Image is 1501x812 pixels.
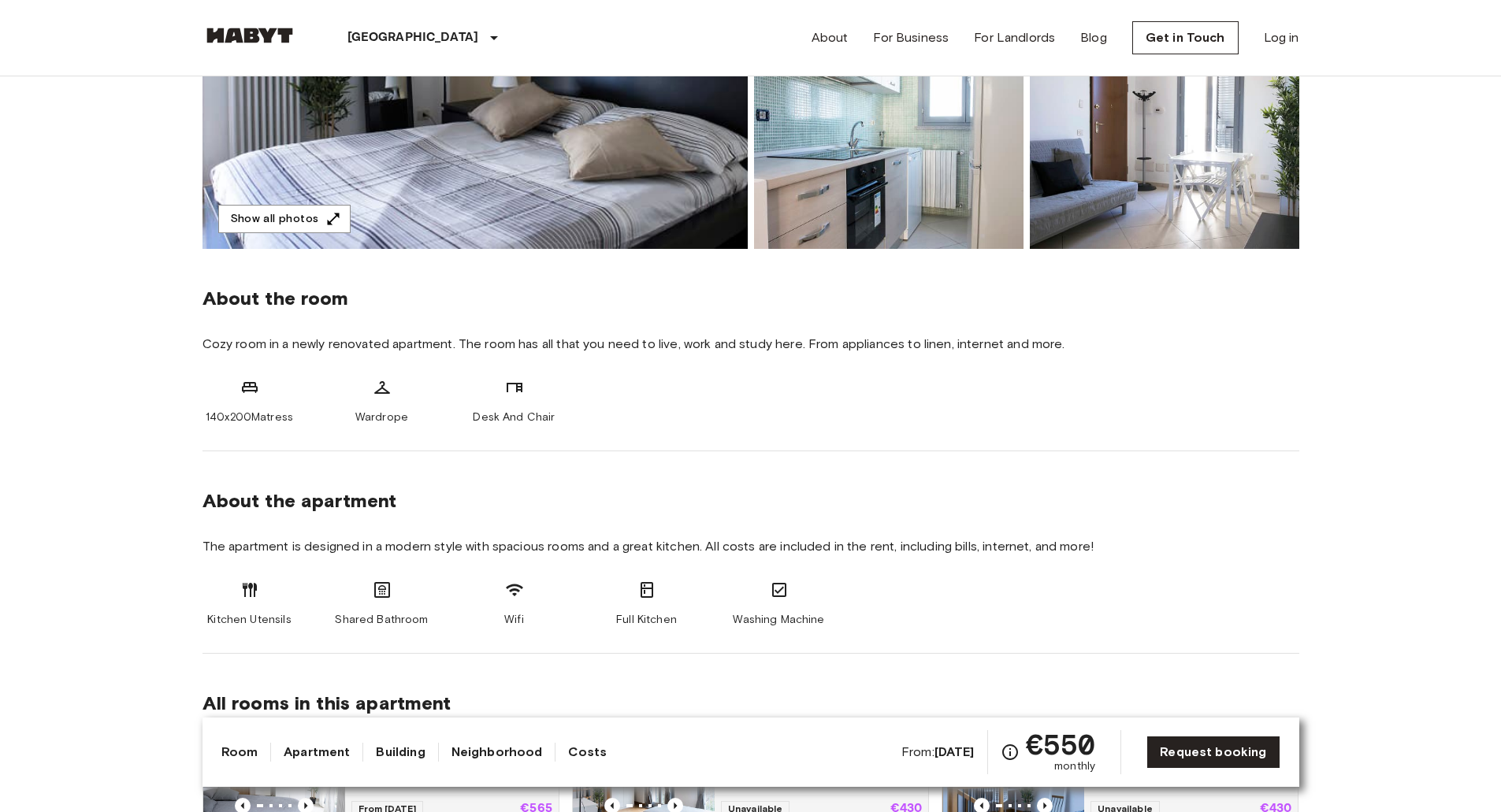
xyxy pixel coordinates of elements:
a: For Business [873,28,949,47]
b: [DATE] [934,744,975,759]
span: Washing Machine [733,612,824,628]
a: Costs [568,743,607,762]
p: [GEOGRAPHIC_DATA] [347,28,479,47]
span: From: [901,743,975,761]
img: Picture of unit IT-14-018-001-03H [1030,43,1299,249]
span: Wifi [504,612,524,628]
a: Request booking [1146,736,1280,769]
span: About the room [202,287,1299,310]
a: About [812,28,849,47]
span: About the apartment [202,489,397,513]
a: Neighborhood [451,743,543,762]
span: Wardrope [355,410,408,425]
svg: Check cost overview for full price breakdown. Please note that discounts apply to new joiners onl... [1001,743,1020,762]
span: monthly [1054,758,1095,774]
a: Log in [1264,28,1299,47]
span: Desk And Chair [473,410,555,425]
a: Room [221,743,258,762]
a: Blog [1080,28,1107,47]
span: Cozy room in a newly renovated apartment. The room has all that you need to live, work and study ... [202,336,1299,353]
img: Habyt [202,28,297,43]
a: For Landlords [974,28,1055,47]
a: Get in Touch [1132,21,1239,54]
span: 140x200Matress [206,410,293,425]
span: The apartment is designed in a modern style with spacious rooms and a great kitchen. All costs ar... [202,538,1299,555]
span: Kitchen Utensils [207,612,291,628]
span: All rooms in this apartment [202,691,1299,715]
img: Picture of unit IT-14-018-001-03H [754,43,1024,249]
a: Apartment [284,743,350,762]
span: Shared Bathroom [335,612,428,628]
button: Show all photos [218,205,351,234]
a: Building [376,743,425,762]
span: Full Kitchen [616,612,677,628]
span: €550 [1026,730,1096,758]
